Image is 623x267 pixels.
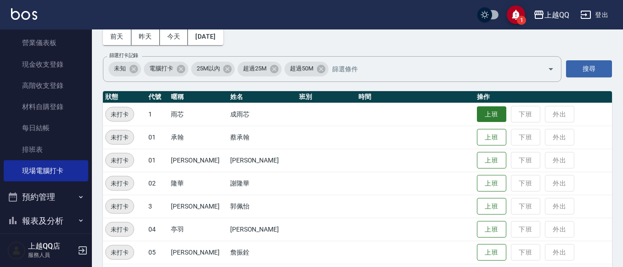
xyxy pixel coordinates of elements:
button: 上班 [477,221,506,238]
th: 狀態 [103,91,146,103]
button: 上班 [477,152,506,169]
span: 電腦打卡 [144,64,179,73]
a: 現金收支登錄 [4,54,88,75]
button: 前天 [103,28,131,45]
span: 未打卡 [106,248,134,257]
button: 上班 [477,129,506,146]
a: 材料自購登錄 [4,96,88,117]
span: 超過25M [238,64,272,73]
td: 05 [146,241,169,264]
span: 未打卡 [106,225,134,234]
td: [PERSON_NAME] [169,241,228,264]
button: [DATE] [188,28,223,45]
td: 01 [146,126,169,149]
label: 篩選打卡記錄 [109,52,138,59]
button: 登出 [577,6,612,23]
span: 未知 [108,64,131,73]
span: 未打卡 [106,156,134,165]
button: 預約管理 [4,185,88,209]
div: 超過50M [284,62,328,76]
a: 現場電腦打卡 [4,160,88,181]
th: 班別 [297,91,356,103]
span: 25M以內 [191,64,226,73]
input: 篩選條件 [330,61,532,77]
span: 1 [517,16,526,25]
td: 01 [146,149,169,172]
th: 暱稱 [169,91,228,103]
button: 昨天 [131,28,160,45]
p: 服務人員 [28,251,75,259]
div: 未知 [108,62,141,76]
th: 時間 [356,91,475,103]
img: Person [7,241,26,260]
button: 今天 [160,28,188,45]
button: 上班 [477,175,506,192]
td: [PERSON_NAME] [228,149,297,172]
a: 高階收支登錄 [4,75,88,96]
td: 1 [146,103,169,126]
button: 上越QQ [530,6,573,24]
td: 亭羽 [169,218,228,241]
td: 雨芯 [169,103,228,126]
h5: 上越QQ店 [28,242,75,251]
td: 詹振銓 [228,241,297,264]
td: [PERSON_NAME] [169,149,228,172]
th: 代號 [146,91,169,103]
a: 每日結帳 [4,117,88,139]
div: 電腦打卡 [144,62,188,76]
div: 上越QQ [544,9,569,21]
button: save [507,6,525,24]
td: 謝隆華 [228,172,297,195]
button: 報表及分析 [4,209,88,233]
span: 未打卡 [106,110,134,119]
span: 未打卡 [106,179,134,188]
td: 承翰 [169,126,228,149]
td: [PERSON_NAME] [169,195,228,218]
td: [PERSON_NAME] [228,218,297,241]
td: 04 [146,218,169,241]
button: 上班 [477,244,506,261]
td: 成雨芯 [228,103,297,126]
button: 客戶管理 [4,232,88,256]
td: 3 [146,195,169,218]
span: 未打卡 [106,133,134,142]
img: Logo [11,8,37,20]
th: 操作 [475,91,612,103]
button: 上班 [477,106,506,122]
th: 姓名 [228,91,297,103]
button: 搜尋 [566,60,612,77]
button: 上班 [477,198,506,215]
a: 營業儀表板 [4,32,88,53]
div: 25M以內 [191,62,235,76]
div: 超過25M [238,62,282,76]
td: 隆華 [169,172,228,195]
button: Open [544,62,558,76]
td: 02 [146,172,169,195]
span: 未打卡 [106,202,134,211]
a: 排班表 [4,139,88,160]
span: 超過50M [284,64,319,73]
td: 蔡承翰 [228,126,297,149]
td: 郭佩怡 [228,195,297,218]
